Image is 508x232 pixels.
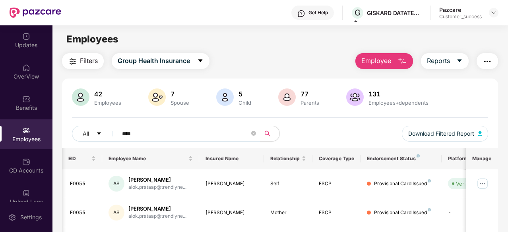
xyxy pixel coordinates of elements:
div: Child [237,100,253,106]
div: Parents [299,100,321,106]
div: Provisional Card Issued [374,180,431,188]
img: svg+xml;base64,PHN2ZyB4bWxucz0iaHR0cDovL3d3dy53My5vcmcvMjAwMC9zdmciIHhtbG5zOnhsaW5rPSJodHRwOi8vd3... [72,88,89,106]
img: svg+xml;base64,PHN2ZyB4bWxucz0iaHR0cDovL3d3dy53My5vcmcvMjAwMC9zdmciIHhtbG5zOnhsaW5rPSJodHRwOi8vd3... [397,57,407,66]
button: Download Filtered Report [402,126,489,142]
div: Employees+dependents [367,100,430,106]
div: 42 [93,90,123,98]
div: 5 [237,90,253,98]
div: Platform Status [448,155,492,162]
img: svg+xml;base64,PHN2ZyBpZD0iQ0RfQWNjb3VudHMiIGRhdGEtbmFtZT0iQ0QgQWNjb3VudHMiIHhtbG5zPSJodHRwOi8vd3... [22,158,30,166]
span: Group Health Insurance [118,56,190,66]
button: Group Health Insurancecaret-down [112,53,209,69]
div: alok.prataap@trendlyne... [128,213,186,220]
img: New Pazcare Logo [10,8,61,18]
span: close-circle [251,131,256,136]
div: 7 [169,90,191,98]
span: close-circle [251,130,256,138]
div: [PERSON_NAME] [128,205,186,213]
img: svg+xml;base64,PHN2ZyBpZD0iVXBkYXRlZCIgeG1sbnM9Imh0dHA6Ly93d3cudzMub3JnLzIwMDAvc3ZnIiB3aWR0aD0iMj... [22,33,30,40]
button: search [260,126,280,142]
img: svg+xml;base64,PHN2ZyB4bWxucz0iaHR0cDovL3d3dy53My5vcmcvMjAwMC9zdmciIHdpZHRoPSI4IiBoZWlnaHQ9IjgiIH... [417,154,420,157]
div: Spouse [169,100,191,106]
div: [PERSON_NAME] [206,209,258,217]
img: svg+xml;base64,PHN2ZyB4bWxucz0iaHR0cDovL3d3dy53My5vcmcvMjAwMC9zdmciIHdpZHRoPSIyNCIgaGVpZ2h0PSIyNC... [68,57,78,66]
img: svg+xml;base64,PHN2ZyB4bWxucz0iaHR0cDovL3d3dy53My5vcmcvMjAwMC9zdmciIHhtbG5zOnhsaW5rPSJodHRwOi8vd3... [346,88,364,106]
div: GISKARD DATATECH PRIVATE LIMITED [367,9,423,17]
div: [PERSON_NAME] [206,180,258,188]
img: svg+xml;base64,PHN2ZyBpZD0iVXBsb2FkX0xvZ3MiIGRhdGEtbmFtZT0iVXBsb2FkIExvZ3MiIHhtbG5zPSJodHRwOi8vd3... [22,189,30,197]
img: svg+xml;base64,PHN2ZyBpZD0iRW1wbG95ZWVzIiB4bWxucz0iaHR0cDovL3d3dy53My5vcmcvMjAwMC9zdmciIHdpZHRoPS... [22,127,30,134]
div: ESCP [319,180,355,188]
div: Customer_success [439,13,482,20]
img: svg+xml;base64,PHN2ZyBpZD0iSGVscC0zMngzMiIgeG1sbnM9Imh0dHA6Ly93d3cudzMub3JnLzIwMDAvc3ZnIiB3aWR0aD... [297,10,305,17]
div: Mother [270,209,306,217]
img: svg+xml;base64,PHN2ZyB4bWxucz0iaHR0cDovL3d3dy53My5vcmcvMjAwMC9zdmciIHdpZHRoPSIyNCIgaGVpZ2h0PSIyNC... [483,57,492,66]
th: Manage [466,148,498,169]
div: Provisional Card Issued [374,209,431,217]
span: Employee [361,56,391,66]
th: Relationship [264,148,312,169]
button: Reportscaret-down [421,53,469,69]
img: svg+xml;base64,PHN2ZyB4bWxucz0iaHR0cDovL3d3dy53My5vcmcvMjAwMC9zdmciIHdpZHRoPSI4IiBoZWlnaHQ9IjgiIH... [428,208,431,211]
div: Self [270,180,306,188]
span: G [355,8,361,17]
div: alok.prataap@trendlyne... [128,184,186,191]
div: AS [109,205,124,220]
button: Allcaret-down [72,126,120,142]
button: Employee [355,53,413,69]
span: All [83,129,89,138]
span: Filters [80,56,98,66]
div: Endorsement Status [367,155,435,162]
div: Pazcare [439,6,482,13]
img: svg+xml;base64,PHN2ZyBpZD0iSG9tZSIgeG1sbnM9Imh0dHA6Ly93d3cudzMub3JnLzIwMDAvc3ZnIiB3aWR0aD0iMjAiIG... [22,64,30,72]
span: Employee Name [109,155,187,162]
div: Settings [18,213,44,221]
span: caret-down [456,58,463,65]
span: EID [68,155,90,162]
th: Employee Name [102,148,199,169]
th: Insured Name [199,148,264,169]
img: svg+xml;base64,PHN2ZyBpZD0iQmVuZWZpdHMiIHhtbG5zPSJodHRwOi8vd3d3LnczLm9yZy8yMDAwL3N2ZyIgd2lkdGg9Ij... [22,95,30,103]
span: Download Filtered Report [408,129,474,138]
img: svg+xml;base64,PHN2ZyBpZD0iRHJvcGRvd24tMzJ4MzIiIHhtbG5zPSJodHRwOi8vd3d3LnczLm9yZy8yMDAwL3N2ZyIgd2... [491,10,497,16]
img: svg+xml;base64,PHN2ZyBpZD0iU2V0dGluZy0yMHgyMCIgeG1sbnM9Imh0dHA6Ly93d3cudzMub3JnLzIwMDAvc3ZnIiB3aW... [8,213,16,221]
div: ESCP [319,209,355,217]
span: Relationship [270,155,300,162]
img: svg+xml;base64,PHN2ZyB4bWxucz0iaHR0cDovL3d3dy53My5vcmcvMjAwMC9zdmciIHhtbG5zOnhsaW5rPSJodHRwOi8vd3... [478,131,482,136]
div: E0055 [70,180,96,188]
span: Reports [427,56,450,66]
span: Employees [66,33,118,45]
div: [PERSON_NAME] [128,176,186,184]
th: Coverage Type [312,148,361,169]
img: svg+xml;base64,PHN2ZyB4bWxucz0iaHR0cDovL3d3dy53My5vcmcvMjAwMC9zdmciIHdpZHRoPSI4IiBoZWlnaHQ9IjgiIH... [428,179,431,182]
button: Filters [62,53,104,69]
th: EID [62,148,103,169]
div: 77 [299,90,321,98]
div: Verified [456,180,475,188]
div: 131 [367,90,430,98]
img: svg+xml;base64,PHN2ZyB4bWxucz0iaHR0cDovL3d3dy53My5vcmcvMjAwMC9zdmciIHhtbG5zOnhsaW5rPSJodHRwOi8vd3... [216,88,234,106]
img: svg+xml;base64,PHN2ZyB4bWxucz0iaHR0cDovL3d3dy53My5vcmcvMjAwMC9zdmciIHhtbG5zOnhsaW5rPSJodHRwOi8vd3... [148,88,166,106]
img: manageButton [476,177,489,190]
span: caret-down [96,131,102,137]
td: - [442,198,498,227]
img: svg+xml;base64,PHN2ZyB4bWxucz0iaHR0cDovL3d3dy53My5vcmcvMjAwMC9zdmciIHhtbG5zOnhsaW5rPSJodHRwOi8vd3... [278,88,296,106]
div: E0055 [70,209,96,217]
span: search [260,130,275,137]
div: Get Help [308,10,328,16]
span: caret-down [197,58,204,65]
div: Employees [93,100,123,106]
div: AS [109,176,124,192]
